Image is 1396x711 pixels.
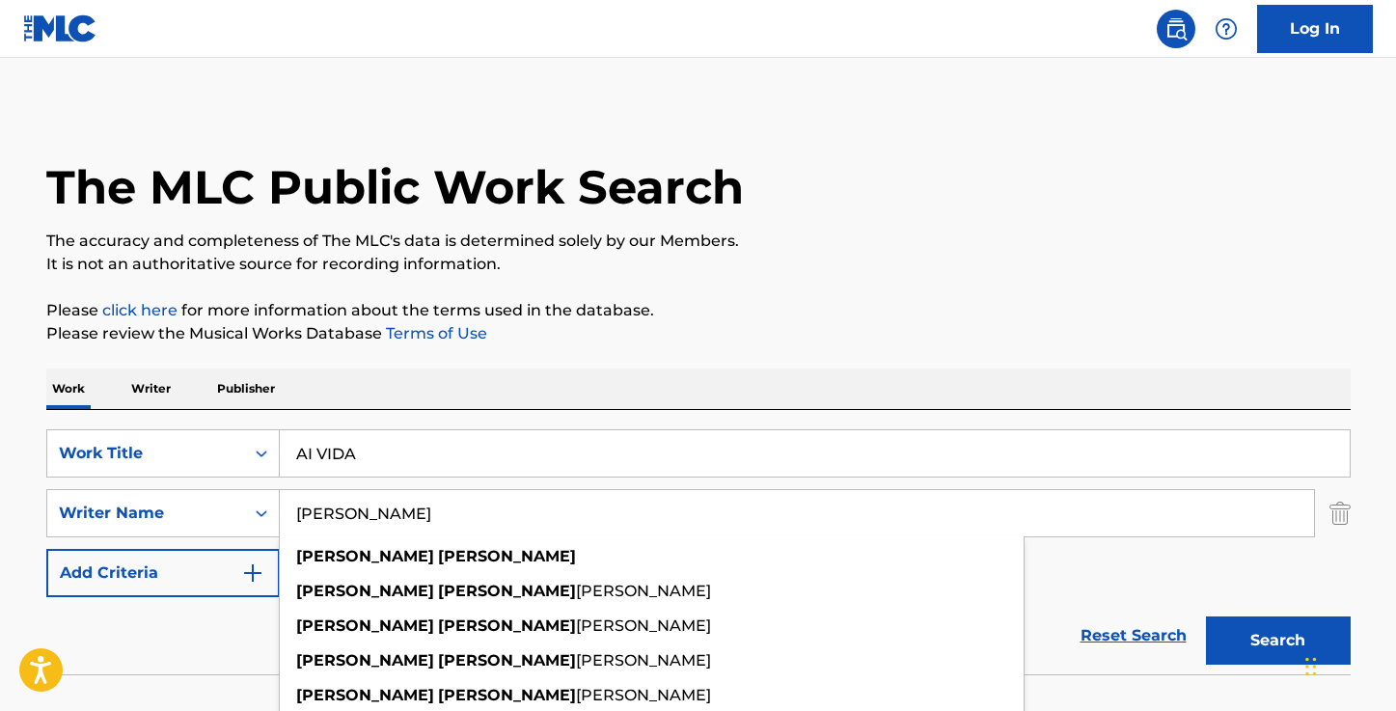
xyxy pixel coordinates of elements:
div: Help [1207,10,1245,48]
strong: [PERSON_NAME] [438,547,576,565]
p: The accuracy and completeness of The MLC's data is determined solely by our Members. [46,230,1351,253]
strong: [PERSON_NAME] [296,582,434,600]
p: It is not an authoritative source for recording information. [46,253,1351,276]
p: Please review the Musical Works Database [46,322,1351,345]
img: 9d2ae6d4665cec9f34b9.svg [241,561,264,585]
a: click here [102,301,178,319]
a: Terms of Use [382,324,487,342]
a: Log In [1257,5,1373,53]
p: Please for more information about the terms used in the database. [46,299,1351,322]
strong: [PERSON_NAME] [296,686,434,704]
div: Writer Name [59,502,233,525]
strong: [PERSON_NAME] [296,616,434,635]
a: Reset Search [1071,615,1196,657]
img: MLC Logo [23,14,97,42]
button: Search [1206,616,1351,665]
strong: [PERSON_NAME] [296,651,434,670]
img: help [1215,17,1238,41]
span: [PERSON_NAME] [576,686,711,704]
p: Work [46,369,91,409]
span: [PERSON_NAME] [576,582,711,600]
iframe: Chat Widget [1300,618,1396,711]
p: Publisher [211,369,281,409]
a: Public Search [1157,10,1195,48]
strong: [PERSON_NAME] [296,547,434,565]
img: search [1164,17,1188,41]
form: Search Form [46,429,1351,674]
span: [PERSON_NAME] [576,651,711,670]
span: [PERSON_NAME] [576,616,711,635]
h1: The MLC Public Work Search [46,158,744,216]
strong: [PERSON_NAME] [438,616,576,635]
strong: [PERSON_NAME] [438,686,576,704]
div: Work Title [59,442,233,465]
p: Writer [125,369,177,409]
button: Add Criteria [46,549,280,597]
strong: [PERSON_NAME] [438,651,576,670]
div: Drag [1305,638,1317,696]
img: Delete Criterion [1329,489,1351,537]
strong: [PERSON_NAME] [438,582,576,600]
